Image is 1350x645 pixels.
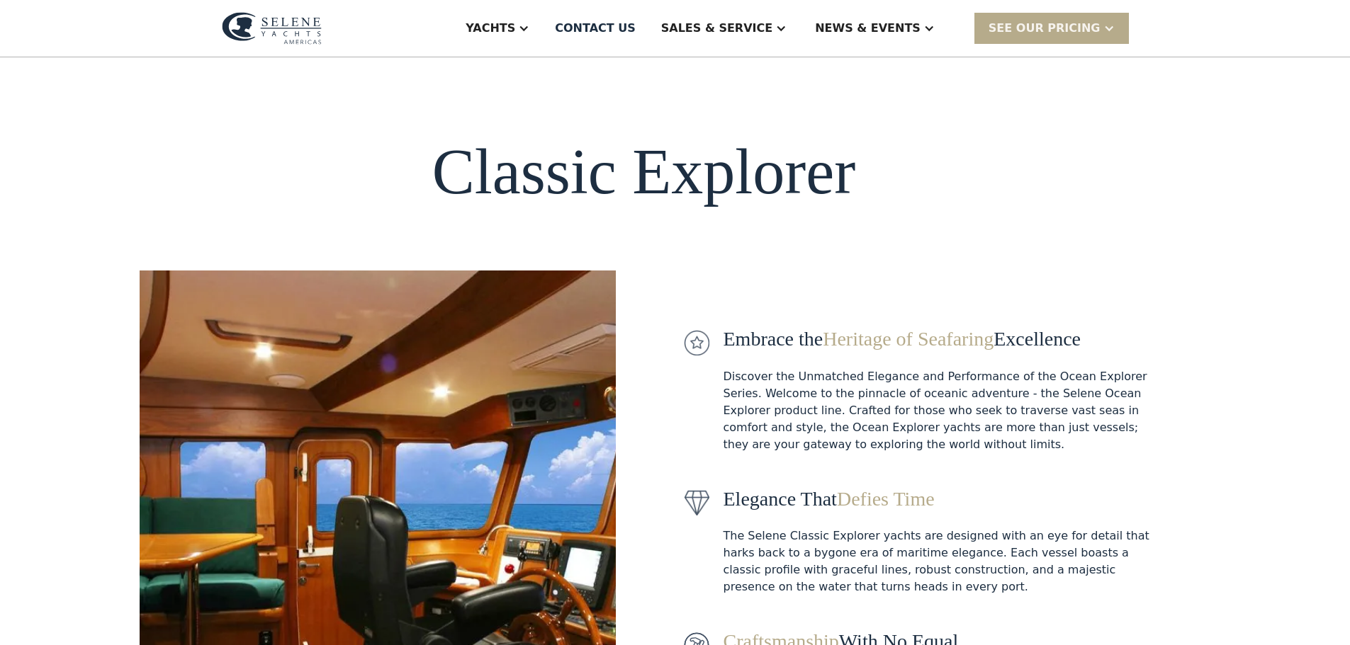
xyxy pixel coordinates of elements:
[684,330,709,355] img: icon
[989,20,1101,37] div: SEE Our Pricing
[974,13,1129,43] div: SEE Our Pricing
[661,20,772,37] div: Sales & Service
[222,12,322,45] img: logo
[684,490,709,515] img: icon
[823,328,994,350] span: Heritage of Seafaring
[724,327,1160,351] div: Embrace the Excellence
[432,137,855,207] h1: Classic Explorer
[724,368,1160,453] div: Discover the Unmatched Elegance and Performance of the Ocean Explorer Series. Welcome to the pinn...
[466,20,515,37] div: Yachts
[724,487,1160,511] div: Elegance That
[724,527,1160,595] div: The Selene Classic Explorer yachts are designed with an eye for detail that harks back to a bygon...
[815,20,921,37] div: News & EVENTS
[837,488,935,510] span: Defies Time
[555,20,636,37] div: Contact US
